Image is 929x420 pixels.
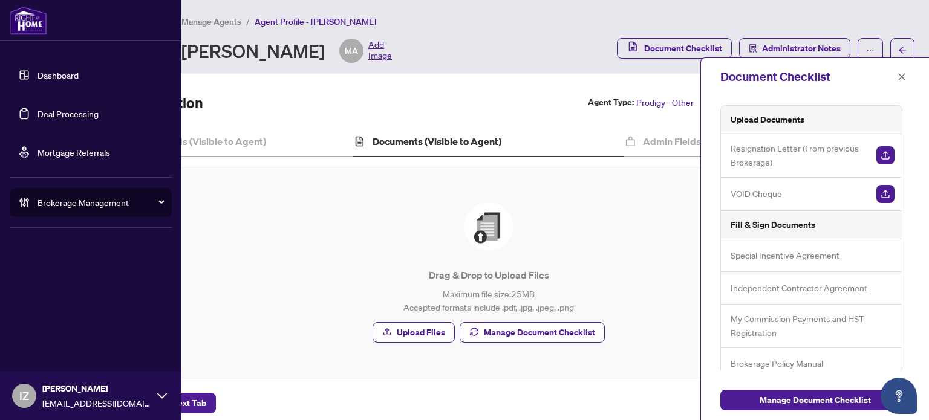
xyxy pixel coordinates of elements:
[162,393,216,413] button: Next Tab
[373,134,501,149] h4: Documents (Visible to Agent)
[172,393,206,413] span: Next Tab
[37,108,99,119] a: Deal Processing
[876,146,895,164] img: Upload Document
[762,39,841,58] span: Administrator Notes
[898,73,906,81] span: close
[643,134,798,149] h4: Admin Fields (Not Visible to Agent)
[484,323,595,342] span: Manage Document Checklist
[108,287,870,314] p: Maximum file size: 25 MB Accepted formats include .pdf, .jpg, .jpeg, .png
[898,46,907,54] span: arrow-left
[255,16,376,27] span: Agent Profile - [PERSON_NAME]
[636,95,694,109] span: Prodigy - Other
[464,202,513,251] img: File Upload
[881,378,917,414] button: Open asap
[739,38,850,59] button: Administrator Notes
[42,382,151,395] span: [PERSON_NAME]
[42,396,151,410] span: [EMAIL_ADDRESS][DOMAIN_NAME]
[37,147,110,158] a: Mortgage Referrals
[368,39,392,63] span: Add Image
[731,357,823,370] span: Brokerage Policy Manual
[617,38,732,59] button: Document Checklist
[731,141,867,170] span: Resignation Letter (From previous Brokerage)
[720,68,894,86] div: Document Checklist
[876,185,895,203] img: Upload Document
[731,281,867,295] span: Independent Contractor Agreement
[373,322,455,343] button: Upload Files
[588,95,634,109] label: Agent Type:
[731,113,804,126] h5: Upload Documents
[731,218,815,231] h5: Fill & Sign Documents
[37,196,163,209] span: Brokerage Management
[10,6,47,35] img: logo
[731,312,895,340] span: My Commission Payments and HST Registration
[246,15,250,28] li: /
[181,16,241,27] span: Manage Agents
[101,134,266,149] h4: Agent Profile Fields (Visible to Agent)
[63,39,392,63] div: Agent Profile - [PERSON_NAME]
[37,69,79,80] a: Dashboard
[98,182,879,363] span: File UploadDrag & Drop to Upload FilesMaximum file size:25MBAccepted formats include .pdf, .jpg, ...
[720,390,910,410] button: Manage Document Checklist
[108,268,870,282] p: Drag & Drop to Upload Files
[760,390,871,410] span: Manage Document Checklist
[345,44,358,57] span: MA
[866,47,875,55] span: ellipsis
[460,322,605,343] button: Manage Document Checklist
[731,187,782,201] span: VOID Cheque
[644,39,722,58] span: Document Checklist
[749,44,757,53] span: solution
[397,323,445,342] span: Upload Files
[731,248,839,262] span: Special Incentive Agreement
[19,387,29,404] span: IZ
